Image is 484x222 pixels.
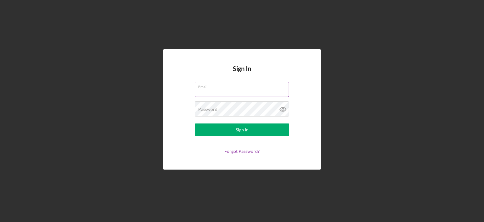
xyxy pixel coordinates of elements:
[198,107,217,112] label: Password
[198,82,289,89] label: Email
[195,123,289,136] button: Sign In
[236,123,249,136] div: Sign In
[233,65,251,82] h4: Sign In
[224,148,260,154] a: Forgot Password?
